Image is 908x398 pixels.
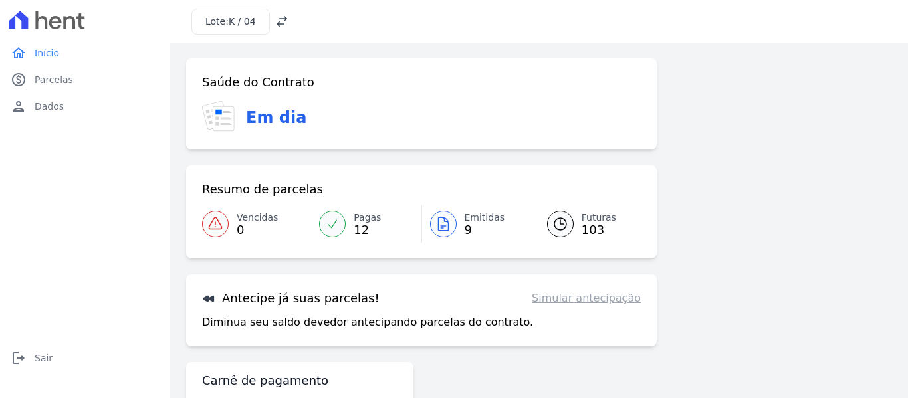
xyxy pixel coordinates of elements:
a: logoutSair [5,345,165,371]
span: 9 [465,225,505,235]
p: Diminua seu saldo devedor antecipando parcelas do contrato. [202,314,533,330]
span: Parcelas [35,73,73,86]
h3: Saúde do Contrato [202,74,314,90]
a: paidParcelas [5,66,165,93]
span: Sair [35,351,53,365]
a: personDados [5,93,165,120]
span: Dados [35,100,64,113]
i: home [11,45,27,61]
span: 12 [354,225,381,235]
span: Início [35,47,59,60]
span: Pagas [354,211,381,225]
h3: Lote: [205,15,256,29]
a: homeInício [5,40,165,66]
i: person [11,98,27,114]
span: Emitidas [465,211,505,225]
span: Vencidas [237,211,278,225]
h3: Em dia [246,106,306,130]
i: logout [11,350,27,366]
span: Futuras [582,211,616,225]
h3: Resumo de parcelas [202,181,323,197]
a: Futuras 103 [531,205,641,243]
span: 103 [582,225,616,235]
a: Simular antecipação [532,290,641,306]
a: Emitidas 9 [422,205,531,243]
i: paid [11,72,27,88]
span: K / 04 [229,16,256,27]
span: 0 [237,225,278,235]
h3: Antecipe já suas parcelas! [202,290,380,306]
a: Pagas 12 [311,205,421,243]
a: Vencidas 0 [202,205,311,243]
h3: Carnê de pagamento [202,373,328,389]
